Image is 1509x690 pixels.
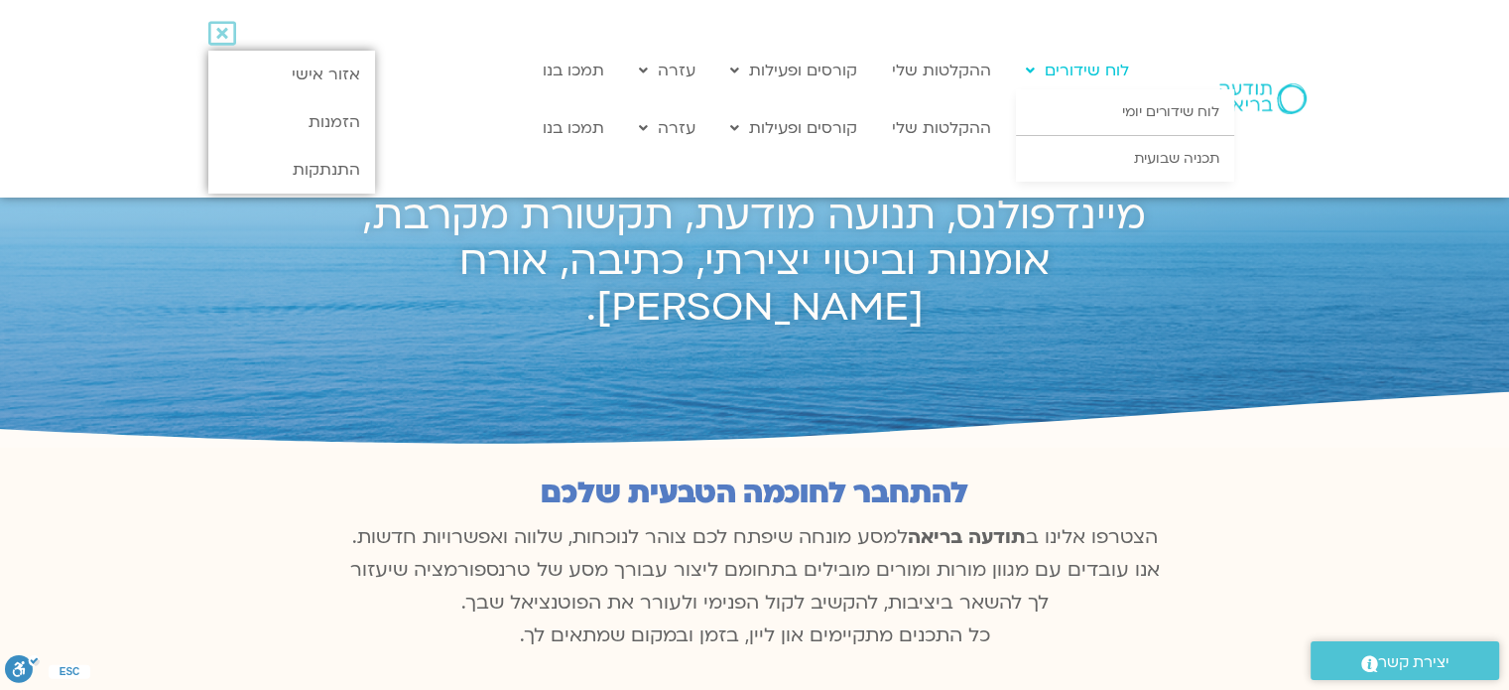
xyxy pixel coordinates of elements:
span: יצירת קשר [1378,649,1449,676]
a: התנתקות [208,146,374,194]
a: עזרה [629,109,705,147]
a: קורסים ופעילות [720,52,867,89]
a: יצירת קשר [1311,641,1499,680]
h2: מיינדפולנס, תנועה מודעת, תקשורת מקרבת, אומנות וביטוי יצירתי, כתיבה, אורח [PERSON_NAME]. [337,194,1173,331]
a: תמכו בנו [533,52,614,89]
img: תודעה בריאה [1219,83,1307,113]
p: הצטרפו אלינו ב למסע מונחה שיפתח לכם צוהר לנוכחות, שלווה ואפשרויות חדשות. אנו עובדים עם מגוון מורו... [338,521,1172,652]
b: תודעה בריאה [908,524,1026,550]
a: תמכו בנו [533,109,614,147]
a: ההקלטות שלי [882,52,1001,89]
a: אזור אישי [208,51,374,98]
h2: להתחבר לחוכמה הטבעית שלכם [338,477,1172,510]
a: עזרה [629,52,705,89]
a: ההקלטות שלי [882,109,1001,147]
a: הזמנות [208,98,374,146]
a: לוח שידורים יומי [1016,89,1234,135]
a: לוח שידורים [1016,52,1139,89]
a: קורסים ופעילות [720,109,867,147]
a: תכניה שבועית [1016,136,1234,182]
